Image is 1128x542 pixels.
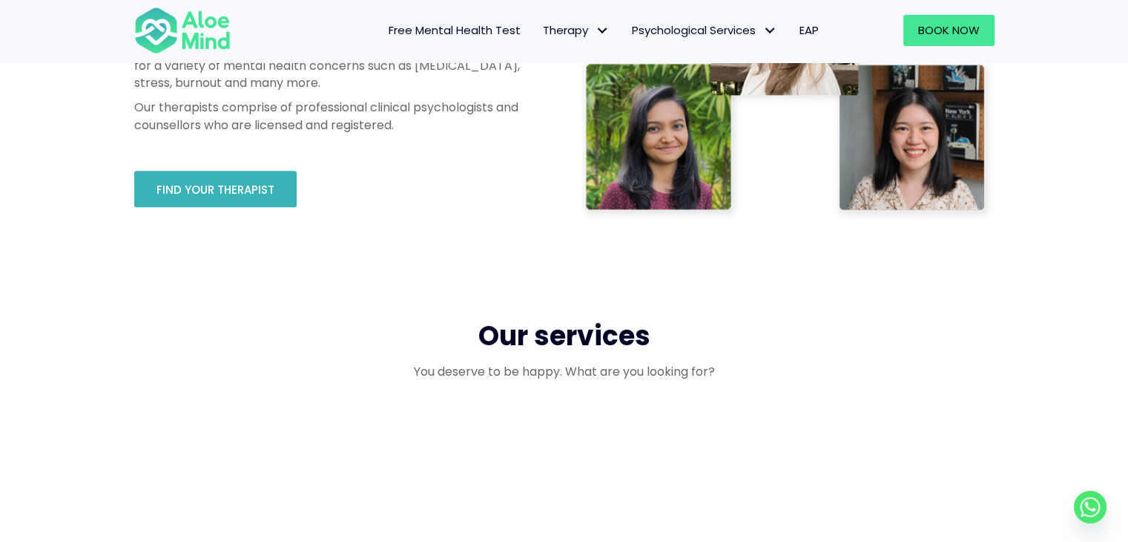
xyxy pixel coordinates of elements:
a: TherapyTherapy: submenu [532,15,621,46]
span: Free Mental Health Test [389,22,521,38]
span: Our services [478,317,650,355]
a: EAP [788,15,830,46]
span: Find your therapist [156,182,274,197]
span: Psychological Services: submenu [759,20,781,42]
a: Find your therapist [134,171,297,207]
span: Book Now [918,22,980,38]
nav: Menu [250,15,830,46]
a: Free Mental Health Test [377,15,532,46]
a: Psychological ServicesPsychological Services: submenu [621,15,788,46]
p: You deserve to be happy. What are you looking for? [134,363,995,380]
span: EAP [799,22,819,38]
img: Aloe mind Logo [134,6,231,55]
a: Book Now [903,15,995,46]
span: Psychological Services [632,22,777,38]
span: Therapy: submenu [592,20,613,42]
span: Therapy [543,22,610,38]
p: Our therapists comprise of professional clinical psychologists and counsellors who are licensed a... [134,99,520,133]
a: Whatsapp [1074,491,1106,523]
